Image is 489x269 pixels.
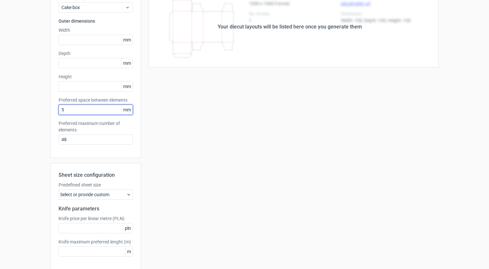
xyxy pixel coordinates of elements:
div: Your diecut layouts will be listed here once you generate them [218,23,362,31]
label: Predefined sheet size [59,182,133,188]
label: Depth [59,50,133,57]
h3: Outer dimensions [59,18,133,24]
label: Preferred space between elements [59,97,133,103]
div: Select or provide custom [59,189,133,200]
label: Height [59,73,133,80]
span: pln [123,223,133,233]
span: Cake box [61,4,125,11]
label: Knife price per linear metre (PLN) [59,215,133,222]
span: mm [121,82,133,91]
span: mm [121,105,133,115]
span: mm [121,35,133,45]
span: mm [121,58,133,68]
span: m [125,247,133,256]
label: Knife maximum preferred lenght (m) [59,239,133,245]
h2: Knife parameters [59,205,133,213]
label: Preferred maximum number of elements [59,120,133,133]
label: Width [59,27,133,33]
h2: Sheet size configuration [59,171,133,179]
